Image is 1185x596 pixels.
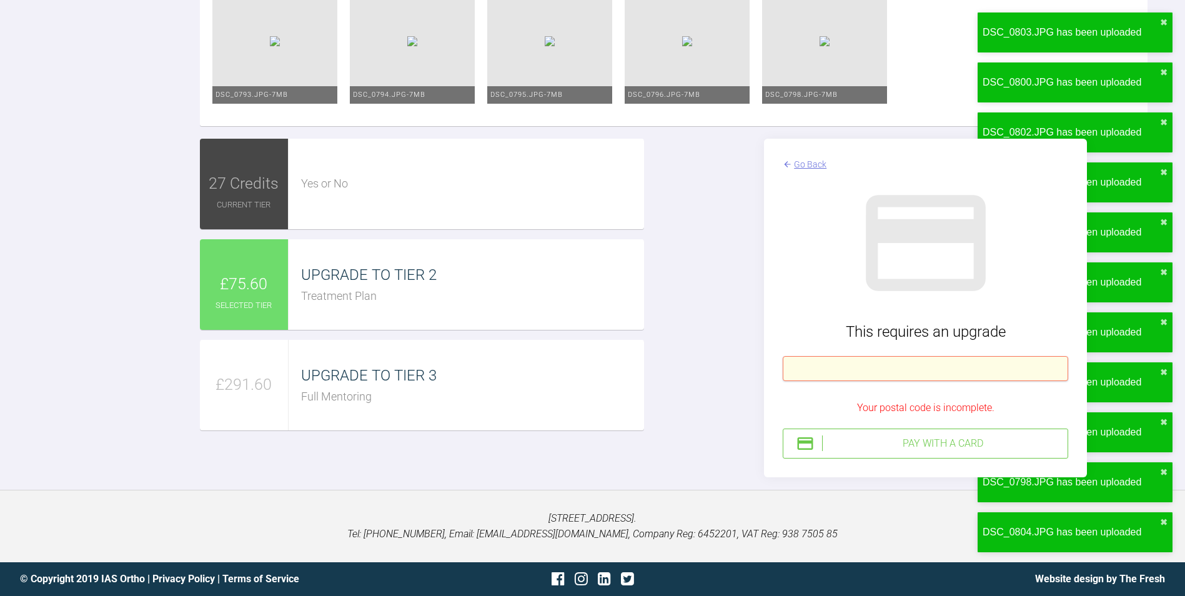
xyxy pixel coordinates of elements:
[791,362,1060,374] iframe: Secure card payment input frame
[628,91,700,99] span: DSC_0796.JPG - 7MB
[765,91,838,99] span: DSC_0798.JPG - 7MB
[545,36,555,46] img: e65b44ed-ff88-40f5-be01-5dea110a9898
[220,272,267,297] span: £75.60
[301,266,437,284] span: UPGRADE TO TIER 2
[796,434,815,453] img: stripeIcon.ae7d7783.svg
[1160,67,1168,77] button: close
[1160,267,1168,277] button: close
[20,571,402,587] div: © Copyright 2019 IAS Ortho | |
[1160,17,1168,27] button: close
[270,36,280,46] img: ea33aeec-276e-4056-9598-0828cc6578e4
[682,36,692,46] img: 12275b47-ecc3-44f8-94a4-c0534cd515c3
[1160,217,1168,227] button: close
[983,524,1160,540] div: DSC_0804.JPG has been uploaded
[783,400,1068,416] div: Your postal code is incomplete.
[783,320,1068,344] div: This requires an upgrade
[1160,167,1168,177] button: close
[216,91,288,99] span: DSC_0793.JPG - 7MB
[353,91,425,99] span: DSC_0794.JPG - 7MB
[983,74,1160,91] div: DSC_0800.JPG has been uploaded
[1160,317,1168,327] button: close
[1160,417,1168,427] button: close
[490,91,563,99] span: DSC_0795.JPG - 7MB
[1160,467,1168,477] button: close
[20,510,1165,542] p: [STREET_ADDRESS]. Tel: [PHONE_NUMBER], Email: [EMAIL_ADDRESS][DOMAIN_NAME], Company Reg: 6452201,...
[983,24,1160,41] div: DSC_0803.JPG has been uploaded
[301,287,644,305] div: Treatment Plan
[822,435,1063,452] div: Pay with a Card
[983,124,1160,141] div: DSC_0802.JPG has been uploaded
[301,175,644,193] div: Yes or No
[209,171,279,196] span: 27 Credits
[1160,517,1168,527] button: close
[1160,117,1168,127] button: close
[783,157,792,171] img: arrowBack.f0745bb9.svg
[794,157,826,171] div: Go Back
[222,573,299,585] a: Terms of Service
[983,474,1160,490] div: DSC_0798.JPG has been uploaded
[1035,573,1165,585] a: Website design by The Fresh
[854,171,998,315] img: stripeGray.902526a8.svg
[820,36,830,46] img: c4994ca1-f808-43b2-b24e-2cb52b524951
[301,367,437,384] span: UPGRADE TO TIER 3
[152,573,215,585] a: Privacy Policy
[407,36,417,46] img: e0e76148-796e-4d5f-bd18-9ef4d4fa6b55
[216,372,272,397] span: £291.60
[1160,367,1168,377] button: close
[301,388,644,406] div: Full Mentoring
